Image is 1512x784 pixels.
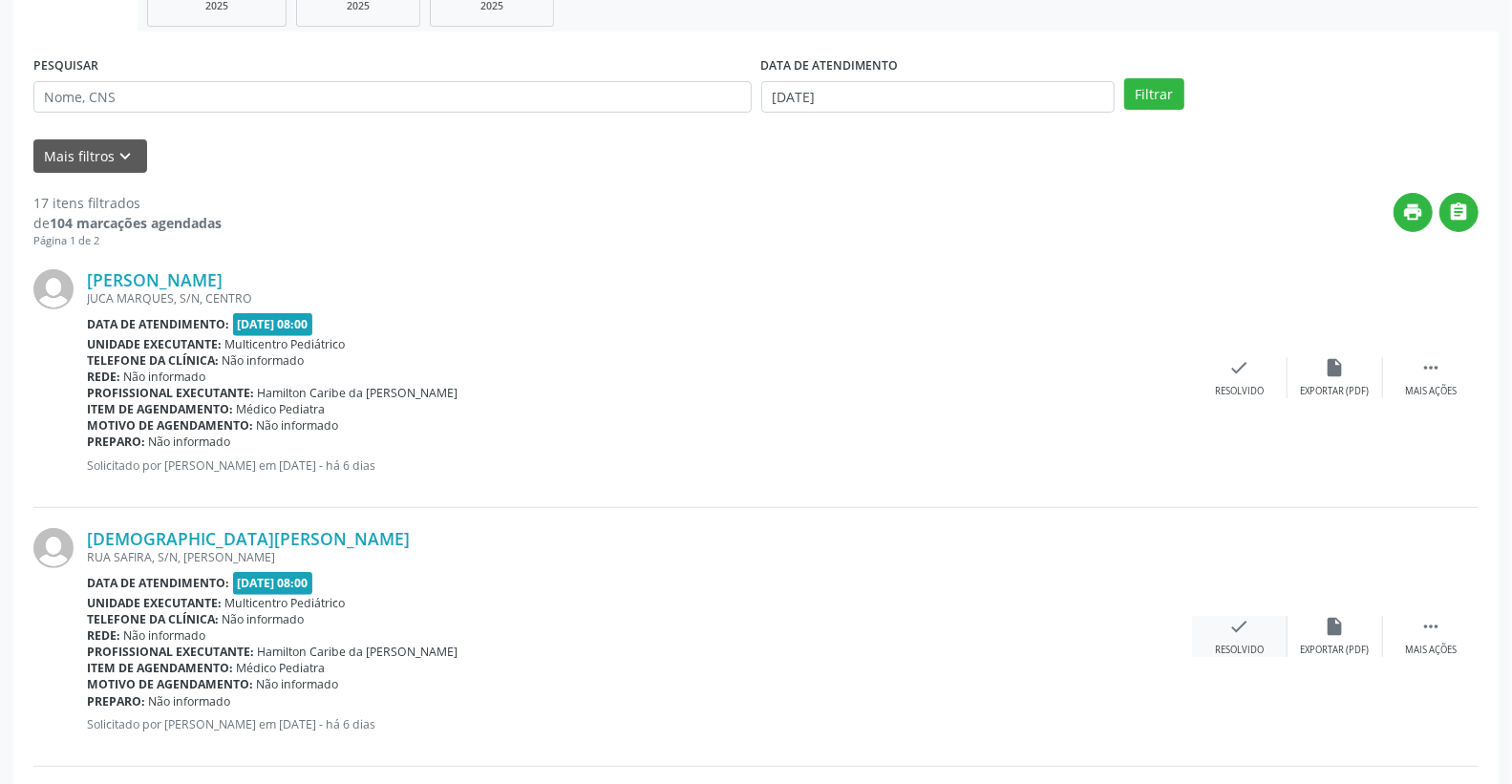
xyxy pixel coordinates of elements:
b: Profissional executante: [87,644,254,660]
input: Nome, CNS [33,81,752,114]
b: Telefone da clínica: [87,352,219,369]
b: Motivo de agendamento: [87,676,253,692]
span: Não informado [223,611,305,627]
span: Médico Pediatra [237,660,326,676]
div: Mais ações [1405,644,1457,657]
p: Solicitado por [PERSON_NAME] em [DATE] - há 6 dias [87,716,1192,732]
i:  [1420,357,1441,378]
span: Não informado [257,676,339,692]
b: Unidade executante: [87,595,222,611]
div: Resolvido [1215,385,1264,398]
div: de [33,213,222,233]
div: Resolvido [1215,644,1264,657]
span: [DATE] 08:00 [233,313,313,335]
div: Exportar (PDF) [1301,644,1370,657]
span: [DATE] 08:00 [233,572,313,594]
b: Unidade executante: [87,336,222,352]
b: Data de atendimento: [87,316,229,332]
i:  [1449,201,1470,222]
div: Mais ações [1405,385,1457,398]
a: [DEMOGRAPHIC_DATA][PERSON_NAME] [87,528,410,549]
span: Hamilton Caribe da [PERSON_NAME] [258,644,458,660]
span: Não informado [149,434,231,450]
i: print [1403,201,1424,222]
span: Não informado [257,417,339,434]
i: check [1229,357,1250,378]
i: keyboard_arrow_down [116,146,137,167]
img: img [33,269,74,309]
b: Item de agendamento: [87,401,233,417]
b: Rede: [87,369,120,385]
label: PESQUISAR [33,52,98,81]
span: Médico Pediatra [237,401,326,417]
button: print [1394,193,1433,232]
div: Exportar (PDF) [1301,385,1370,398]
img: img [33,528,74,568]
b: Preparo: [87,693,145,710]
div: 17 itens filtrados [33,193,222,213]
a: [PERSON_NAME] [87,269,223,290]
b: Motivo de agendamento: [87,417,253,434]
label: DATA DE ATENDIMENTO [761,52,899,81]
div: JUCA MARQUES, S/N, CENTRO [87,290,1192,307]
b: Item de agendamento: [87,660,233,676]
b: Rede: [87,627,120,644]
span: Multicentro Pediátrico [225,595,346,611]
div: RUA SAFIRA, S/N, [PERSON_NAME] [87,549,1192,565]
p: Solicitado por [PERSON_NAME] em [DATE] - há 6 dias [87,457,1192,474]
b: Telefone da clínica: [87,611,219,627]
button: Mais filtroskeyboard_arrow_down [33,139,147,173]
span: Não informado [124,369,206,385]
i: insert_drive_file [1325,616,1346,637]
button:  [1439,193,1479,232]
span: Não informado [223,352,305,369]
input: Selecione um intervalo [761,81,1116,114]
i: insert_drive_file [1325,357,1346,378]
button: Filtrar [1124,78,1184,111]
b: Profissional executante: [87,385,254,401]
span: Hamilton Caribe da [PERSON_NAME] [258,385,458,401]
span: Não informado [149,693,231,710]
i: check [1229,616,1250,637]
span: Multicentro Pediátrico [225,336,346,352]
i:  [1420,616,1441,637]
div: Página 1 de 2 [33,233,222,249]
b: Preparo: [87,434,145,450]
strong: 104 marcações agendadas [50,214,222,232]
b: Data de atendimento: [87,575,229,591]
span: Não informado [124,627,206,644]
